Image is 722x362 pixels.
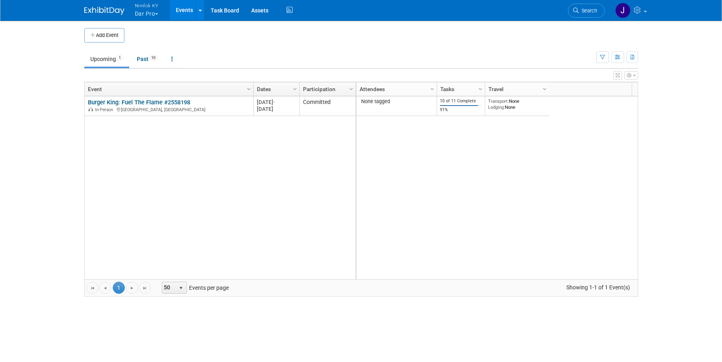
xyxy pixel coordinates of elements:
span: Nimlok KY [135,1,159,10]
a: Column Settings [291,82,299,94]
span: - [273,99,275,105]
span: Column Settings [429,86,435,92]
span: 1 [113,282,125,294]
a: Tasks [440,82,480,96]
img: In-Person Event [88,107,93,111]
a: Column Settings [347,82,356,94]
span: select [178,285,184,291]
a: Go to the first page [86,282,98,294]
span: Transport: [488,98,509,104]
a: Upcoming1 [84,51,129,67]
span: Column Settings [292,86,298,92]
a: Travel [488,82,544,96]
span: 50 [162,282,176,293]
span: Go to the last page [142,285,148,291]
div: None tagged [359,98,433,105]
div: [GEOGRAPHIC_DATA], [GEOGRAPHIC_DATA] [88,106,250,113]
a: Dates [257,82,294,96]
a: Go to the next page [126,282,138,294]
span: 1 [116,55,123,61]
span: Go to the previous page [102,285,108,291]
span: Go to the next page [129,285,135,291]
td: Committed [299,96,356,116]
button: Add Event [84,28,124,43]
div: [DATE] [257,106,296,112]
a: Burger King: Fuel The Flame #2558198 [88,99,190,106]
a: Column Settings [244,82,253,94]
span: Events per page [151,282,237,294]
a: Column Settings [428,82,437,94]
div: 10 of 11 Complete [440,98,482,104]
span: Search [579,8,597,14]
span: Lodging: [488,104,505,110]
a: Go to the previous page [99,282,111,294]
span: Showing 1-1 of 1 Event(s) [559,282,637,293]
span: Go to the first page [89,285,96,291]
div: 91% [440,107,482,113]
img: ExhibitDay [84,7,124,15]
a: Column Settings [540,82,549,94]
a: Search [568,4,605,18]
img: Jamie Dunn [615,3,630,18]
a: Participation [303,82,350,96]
a: Attendees [360,82,431,96]
span: Column Settings [541,86,548,92]
span: Column Settings [348,86,354,92]
span: Column Settings [246,86,252,92]
a: Past10 [131,51,164,67]
a: Event [88,82,248,96]
div: None None [488,98,546,110]
div: [DATE] [257,99,296,106]
span: Column Settings [477,86,484,92]
a: Go to the last page [139,282,151,294]
span: In-Person [95,107,116,112]
span: 10 [149,55,158,61]
a: Column Settings [476,82,485,94]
